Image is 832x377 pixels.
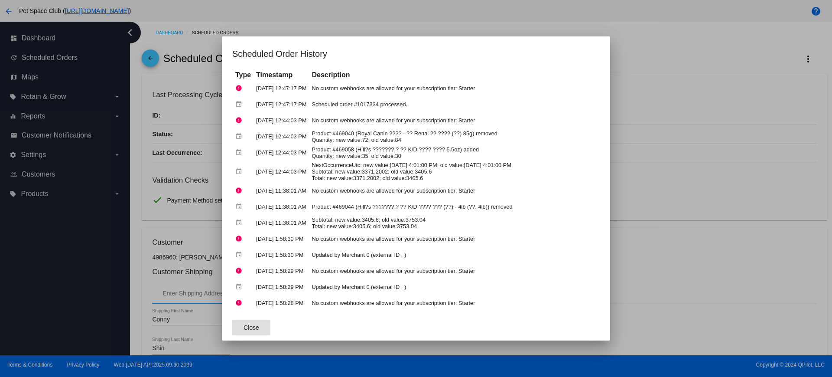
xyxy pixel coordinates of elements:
[310,199,599,214] td: Product #469044 (Hill?s ??????? ? ?? K/D ???? ??? (??) - 4lb (??: 4lb)) removed
[254,161,309,182] td: [DATE] 12:44:03 PM
[310,113,599,128] td: No custom webhooks are allowed for your subscription tier: Starter
[310,129,599,144] td: Product #469040 (Royal Canin ???? - ?? Renal ?? ???? (??) 85g) removed Quantity: new value:72; ol...
[310,263,599,279] td: No custom webhooks are allowed for your subscription tier: Starter
[254,97,309,112] td: [DATE] 12:47:17 PM
[310,215,599,230] td: Subtotal: new value:3405.6; old value:3753.04 Total: new value:3405.6; old value:3753.04
[233,70,253,80] th: Type
[254,183,309,198] td: [DATE] 11:38:01 AM
[235,82,246,95] mat-icon: error
[254,129,309,144] td: [DATE] 12:44:03 PM
[310,311,599,327] td: Updated by Merchant 0 (external ID , )
[254,231,309,246] td: [DATE] 1:58:30 PM
[254,279,309,295] td: [DATE] 1:58:29 PM
[310,183,599,198] td: No custom webhooks are allowed for your subscription tier: Starter
[235,312,246,326] mat-icon: event
[254,215,309,230] td: [DATE] 11:38:01 AM
[235,216,246,229] mat-icon: event
[235,200,246,213] mat-icon: event
[235,264,246,278] mat-icon: error
[235,146,246,159] mat-icon: event
[254,145,309,160] td: [DATE] 12:44:03 PM
[254,199,309,214] td: [DATE] 11:38:01 AM
[235,98,246,111] mat-icon: event
[310,279,599,295] td: Updated by Merchant 0 (external ID , )
[254,81,309,96] td: [DATE] 12:47:17 PM
[235,165,246,178] mat-icon: event
[310,295,599,311] td: No custom webhooks are allowed for your subscription tier: Starter
[232,320,270,335] button: Close dialog
[254,70,309,80] th: Timestamp
[254,247,309,262] td: [DATE] 1:58:30 PM
[254,311,309,327] td: [DATE] 1:58:28 PM
[244,324,259,331] span: Close
[310,81,599,96] td: No custom webhooks are allowed for your subscription tier: Starter
[254,295,309,311] td: [DATE] 1:58:28 PM
[310,231,599,246] td: No custom webhooks are allowed for your subscription tier: Starter
[235,296,246,310] mat-icon: error
[310,247,599,262] td: Updated by Merchant 0 (external ID , )
[235,184,246,197] mat-icon: error
[310,161,599,182] td: NextOccurrenceUtc: new value:[DATE] 4:01:00 PM; old value:[DATE] 4:01:00 PM Subtotal: new value:3...
[235,232,246,246] mat-icon: error
[254,263,309,279] td: [DATE] 1:58:29 PM
[235,130,246,143] mat-icon: event
[310,97,599,112] td: Scheduled order #1017334 processed.
[235,280,246,294] mat-icon: event
[235,248,246,262] mat-icon: event
[254,113,309,128] td: [DATE] 12:44:03 PM
[310,145,599,160] td: Product #469058 (Hill?s ??????? ? ?? K/D ???? ???? 5.5oz) added Quantity: new value:35; old value:30
[232,47,600,61] h1: Scheduled Order History
[235,114,246,127] mat-icon: error
[310,70,599,80] th: Description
